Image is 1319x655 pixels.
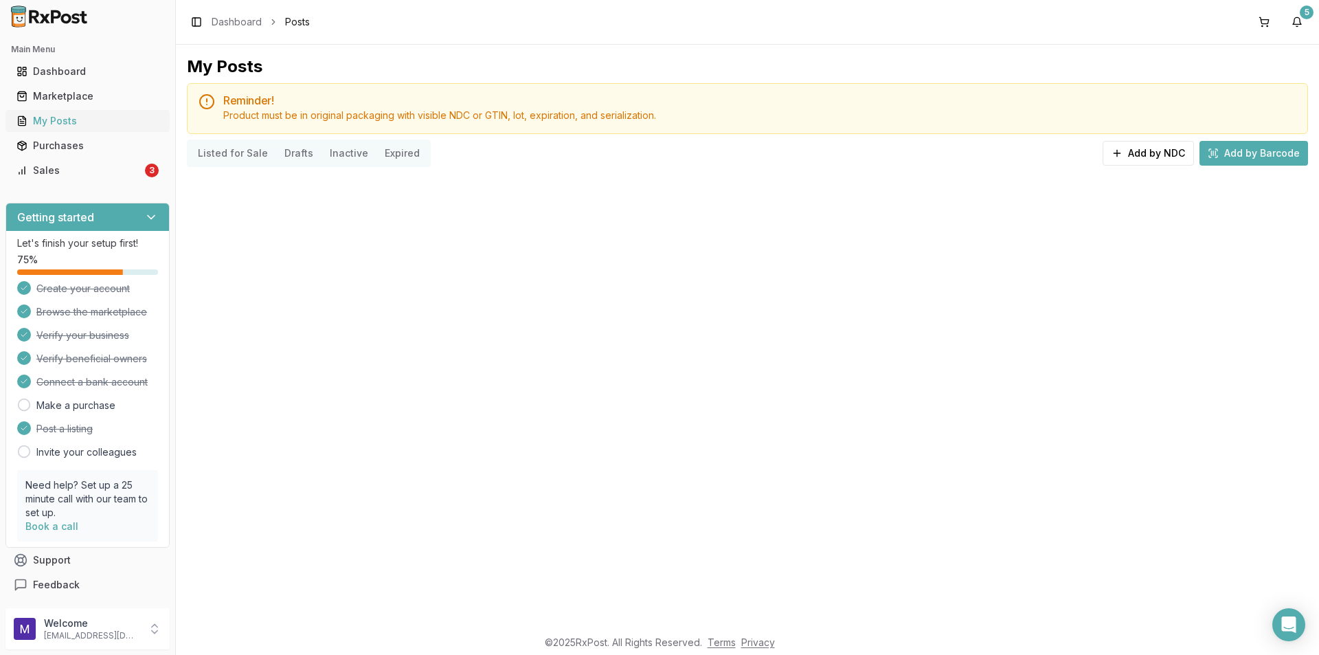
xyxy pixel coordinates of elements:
[285,15,310,29] span: Posts
[16,139,159,153] div: Purchases
[17,236,158,250] p: Let's finish your setup first!
[11,133,164,158] a: Purchases
[44,630,139,641] p: [EMAIL_ADDRESS][DOMAIN_NAME]
[36,352,147,366] span: Verify beneficial owners
[223,95,1296,106] h5: Reminder!
[276,142,322,164] button: Drafts
[5,159,170,181] button: Sales3
[44,617,139,630] p: Welcome
[11,84,164,109] a: Marketplace
[5,573,170,597] button: Feedback
[36,422,93,436] span: Post a listing
[741,636,775,648] a: Privacy
[36,282,130,296] span: Create your account
[5,60,170,82] button: Dashboard
[212,15,262,29] a: Dashboard
[36,305,147,319] span: Browse the marketplace
[212,15,310,29] nav: breadcrumb
[25,478,150,520] p: Need help? Set up a 25 minute call with our team to set up.
[322,142,376,164] button: Inactive
[223,109,1296,122] div: Product must be in original packaging with visible NDC or GTIN, lot, expiration, and serialization.
[1199,141,1308,166] button: Add by Barcode
[17,209,94,225] h3: Getting started
[16,65,159,78] div: Dashboard
[1272,608,1305,641] div: Open Intercom Messenger
[17,253,38,267] span: 75 %
[16,164,142,177] div: Sales
[145,164,159,177] div: 3
[5,5,93,27] img: RxPost Logo
[36,375,148,389] span: Connect a bank account
[16,89,159,103] div: Marketplace
[11,109,164,133] a: My Posts
[36,329,129,342] span: Verify your business
[14,618,36,640] img: User avatar
[33,578,80,592] span: Feedback
[5,548,170,573] button: Support
[187,56,262,78] div: My Posts
[11,44,164,55] h2: Main Menu
[5,110,170,132] button: My Posts
[16,114,159,128] div: My Posts
[190,142,276,164] button: Listed for Sale
[11,59,164,84] a: Dashboard
[1300,5,1314,19] div: 5
[25,520,78,532] a: Book a call
[36,399,115,412] a: Make a purchase
[376,142,428,164] button: Expired
[1286,11,1308,33] button: 5
[5,135,170,157] button: Purchases
[36,445,137,459] a: Invite your colleagues
[11,158,164,183] a: Sales3
[1103,141,1194,166] button: Add by NDC
[708,636,736,648] a: Terms
[5,85,170,107] button: Marketplace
